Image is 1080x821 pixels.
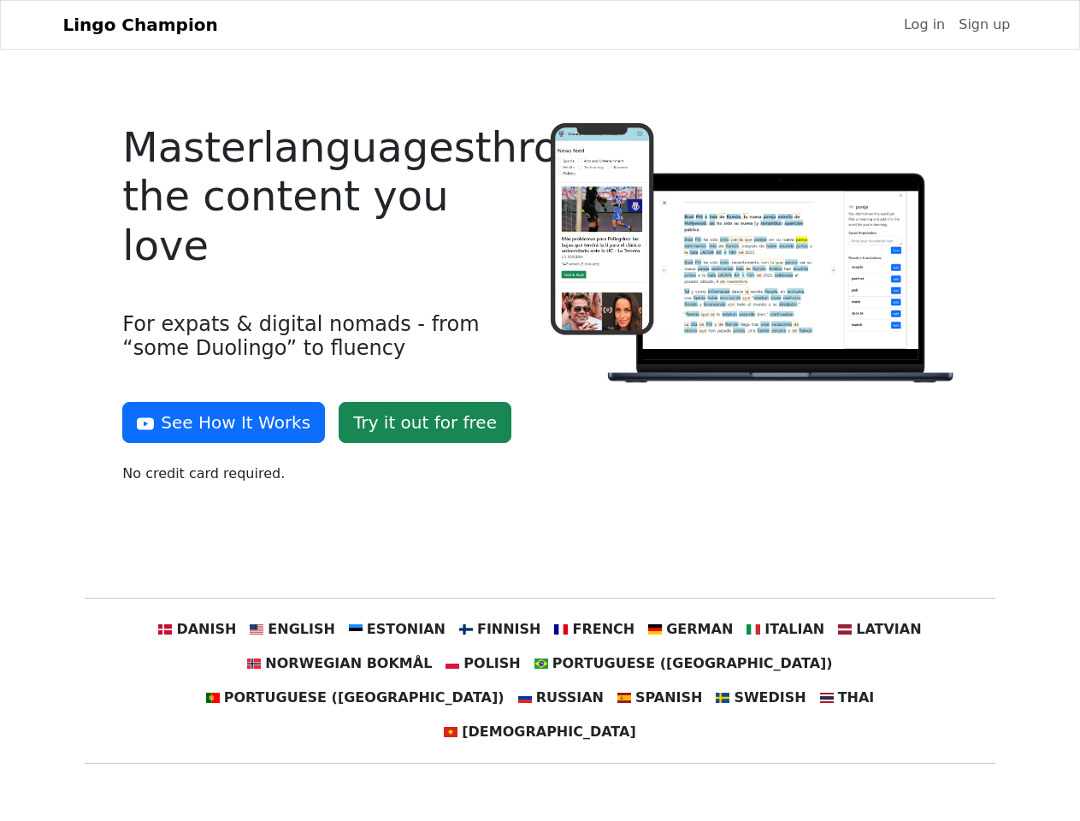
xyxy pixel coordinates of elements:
a: Try it out for free [339,402,511,443]
span: German [666,619,733,640]
img: it.svg [747,623,760,636]
img: ru.svg [518,691,532,705]
button: See How It Works [122,402,325,443]
span: Polish [463,653,520,674]
span: Russian [536,688,604,708]
span: French [572,619,634,640]
img: br.svg [534,657,548,670]
span: Norwegian Bokmål [265,653,432,674]
span: [DEMOGRAPHIC_DATA] [462,722,635,742]
img: us.svg [250,623,263,636]
img: vn.svg [444,725,457,739]
span: Italian [764,619,824,640]
a: Log in [897,8,952,42]
span: Portuguese ([GEOGRAPHIC_DATA]) [224,688,505,708]
a: Lingo Champion [63,8,218,42]
img: de.svg [648,623,662,636]
span: Danish [176,619,236,640]
a: Sign up [952,8,1017,42]
span: English [268,619,335,640]
img: es.svg [617,691,631,705]
span: Spanish [635,688,702,708]
h4: Master languages through the content you love [122,123,529,271]
img: dk.svg [158,623,172,636]
span: Swedish [734,688,806,708]
span: Thai [838,688,875,708]
p: No credit card required. [122,464,529,484]
img: fr.svg [554,623,568,636]
span: Portuguese ([GEOGRAPHIC_DATA]) [552,653,833,674]
img: pt.svg [206,691,220,705]
img: lv.svg [838,623,852,636]
img: fi.svg [459,623,473,636]
img: Logo [551,123,958,387]
span: Latvian [856,619,921,640]
img: no.svg [247,657,261,670]
img: ee.svg [349,623,363,636]
img: se.svg [716,691,729,705]
img: th.svg [820,691,834,705]
span: Estonian [367,619,446,640]
h4: For expats & digital nomads - from “some Duolingo” to fluency [122,312,529,362]
span: Finnish [477,619,541,640]
img: pl.svg [446,657,459,670]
